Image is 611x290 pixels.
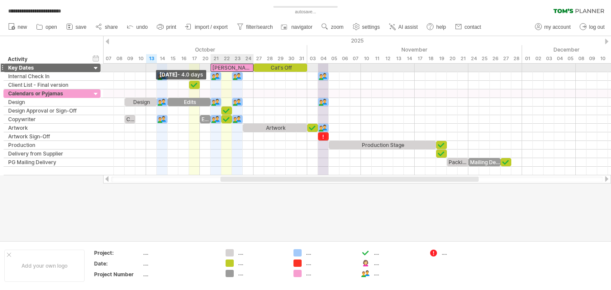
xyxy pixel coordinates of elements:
[200,115,211,123] div: Edits
[8,55,86,64] div: Activity
[258,9,353,15] div: autosave...
[468,54,479,63] div: Monday, 24 November 2025
[125,21,150,33] a: undo
[587,54,597,63] div: Tuesday, 9 December 2025
[296,54,307,63] div: Friday, 31 October 2025
[200,54,211,63] div: Monday, 20 October 2025
[143,260,215,267] div: ....
[125,115,135,123] div: CW
[18,24,27,30] span: new
[232,54,243,63] div: Thursday, 23 October 2025
[64,21,89,33] a: save
[146,54,157,63] div: Monday, 13 October 2025
[329,141,436,149] div: Production Stage
[374,270,421,277] div: ....
[436,54,447,63] div: Wednesday, 19 November 2025
[243,124,307,132] div: Artwork
[554,54,565,63] div: Thursday, 4 December 2025
[565,54,576,63] div: Friday, 5 December 2025
[306,249,353,256] div: ....
[238,259,285,267] div: ....
[522,54,533,63] div: Monday, 1 December 2025
[577,21,607,33] a: log out
[464,24,481,30] span: contact
[350,54,361,63] div: Friday, 7 November 2025
[404,54,415,63] div: Friday, 14 November 2025
[361,54,372,63] div: Monday, 10 November 2025
[114,54,125,63] div: Wednesday, 8 October 2025
[280,21,315,33] a: navigator
[291,24,312,30] span: navigator
[286,54,296,63] div: Thursday, 30 October 2025
[8,115,87,123] div: Copywriter
[238,270,285,277] div: ....
[351,21,382,33] a: settings
[211,64,254,72] div: [PERSON_NAME]'s Off
[479,54,490,63] div: Tuesday, 25 November 2025
[264,54,275,63] div: Tuesday, 28 October 2025
[103,54,114,63] div: Tuesday, 7 October 2025
[372,54,382,63] div: Tuesday, 11 November 2025
[329,54,339,63] div: Wednesday, 5 November 2025
[374,249,421,256] div: ....
[544,24,571,30] span: my account
[362,24,380,30] span: settings
[8,89,87,98] div: Calendars or Pyjamas
[105,24,118,30] span: share
[94,271,141,278] div: Project Number
[318,54,329,63] div: Tuesday, 4 November 2025
[243,54,254,63] div: Friday, 24 October 2025
[306,270,353,277] div: ....
[436,24,446,30] span: help
[94,260,141,267] div: Date:
[398,24,418,30] span: AI assist
[6,21,30,33] a: new
[254,54,264,63] div: Monday, 27 October 2025
[374,259,421,267] div: ....
[425,54,436,63] div: Tuesday, 18 November 2025
[143,249,215,256] div: ....
[94,249,141,256] div: Project:
[4,250,85,282] div: Add your own logo
[168,98,211,106] div: Edits
[136,24,148,30] span: undo
[189,54,200,63] div: Friday, 17 October 2025
[125,98,157,106] div: Design
[46,24,57,30] span: open
[8,107,87,115] div: Design Approval or Sign-Off
[8,81,87,89] div: Client List - Final version
[8,124,87,132] div: Artwork
[238,249,285,256] div: ....
[235,21,275,33] a: filter/search
[155,21,179,33] a: print
[468,158,501,166] div: Mailing Delivery
[387,21,420,33] a: AI assist
[447,158,468,166] div: Packing
[597,54,608,63] div: Wednesday, 10 December 2025
[177,71,203,78] span: - 4.0 days
[8,150,87,158] div: Delivery from Supplier
[544,54,554,63] div: Wednesday, 3 December 2025
[319,21,346,33] a: zoom
[275,54,286,63] div: Wednesday, 29 October 2025
[8,64,87,72] div: Key Dates
[307,54,318,63] div: Monday, 3 November 2025
[93,21,120,33] a: share
[442,249,489,256] div: ....
[178,54,189,63] div: Thursday, 16 October 2025
[156,70,206,79] div: [DATE]
[425,21,449,33] a: help
[76,24,86,30] span: save
[157,54,168,63] div: Tuesday, 14 October 2025
[8,98,87,106] div: Design
[415,54,425,63] div: Monday, 17 November 2025
[393,54,404,63] div: Thursday, 13 November 2025
[195,24,228,30] span: import / export
[125,54,135,63] div: Thursday, 9 October 2025
[8,158,87,166] div: PG Mailing Delivery
[183,21,230,33] a: import / export
[135,54,146,63] div: Friday, 10 October 2025
[533,54,544,63] div: Tuesday, 2 December 2025
[490,54,501,63] div: Wednesday, 26 November 2025
[211,54,221,63] div: Tuesday, 21 October 2025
